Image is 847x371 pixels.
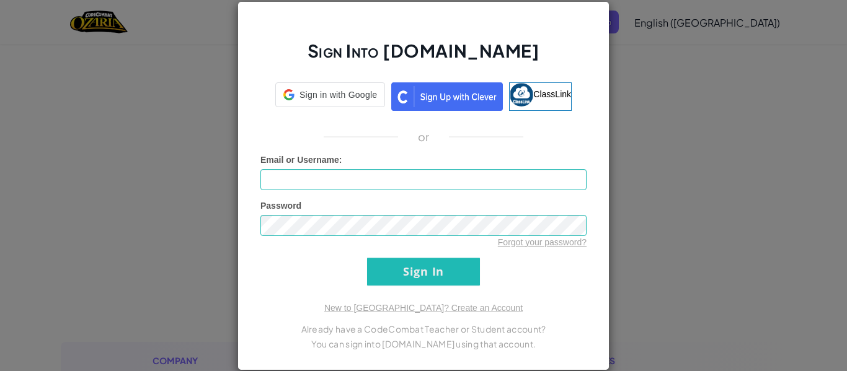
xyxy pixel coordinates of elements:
input: Sign In [367,258,480,286]
span: Email or Username [260,155,339,165]
label: : [260,154,342,166]
h2: Sign Into [DOMAIN_NAME] [260,39,587,75]
span: Sign in with Google [299,89,377,101]
div: Sign in with Google [275,82,385,107]
p: or [418,129,430,144]
img: clever_sso_button@2x.png [391,82,503,111]
span: ClassLink [533,89,571,98]
a: Sign in with Google [275,82,385,111]
p: Already have a CodeCombat Teacher or Student account? [260,321,587,336]
a: Forgot your password? [498,237,587,247]
span: Password [260,201,301,211]
img: classlink-logo-small.png [510,83,533,107]
p: You can sign into [DOMAIN_NAME] using that account. [260,336,587,351]
a: New to [GEOGRAPHIC_DATA]? Create an Account [324,303,523,313]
